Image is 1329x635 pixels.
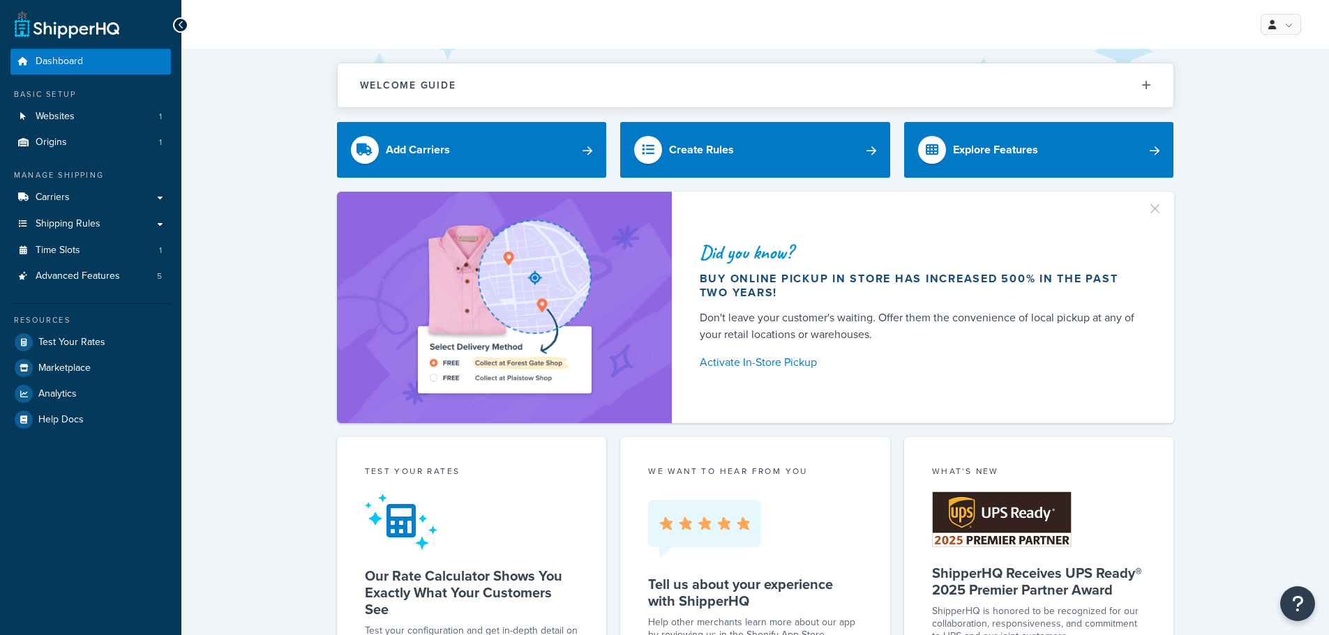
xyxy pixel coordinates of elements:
a: Dashboard [10,49,171,75]
span: 1 [159,245,162,257]
a: Activate In-Store Pickup [700,353,1141,372]
span: Test Your Rates [38,337,105,349]
a: Carriers [10,185,171,211]
a: Origins1 [10,130,171,155]
div: Explore Features [953,140,1038,160]
img: ad-shirt-map-b0359fc47e01cab431d101c4b569394f6a03f54285957d908178d52f29eb9668.png [378,213,631,402]
a: Marketplace [10,355,171,381]
button: Welcome Guide [338,63,1173,107]
span: Carriers [36,192,70,204]
li: Origins [10,130,171,155]
a: Test Your Rates [10,330,171,355]
h5: Our Rate Calculator Shows You Exactly What Your Customers See [365,567,579,618]
div: Don't leave your customer's waiting. Offer them the convenience of local pickup at any of your re... [700,309,1141,343]
li: Advanced Features [10,263,171,289]
div: Basic Setup [10,89,171,100]
li: Websites [10,104,171,130]
h5: ShipperHQ Receives UPS Ready® 2025 Premier Partner Award [932,565,1146,598]
div: Create Rules [669,140,734,160]
div: Did you know? [700,243,1141,262]
span: 1 [159,137,162,148]
span: 5 [157,270,162,282]
div: Test your rates [365,465,579,481]
a: Create Rules [620,122,890,178]
a: Explore Features [904,122,1174,178]
span: Marketplace [38,362,91,374]
span: Time Slots [36,245,80,257]
span: 1 [159,111,162,123]
a: Analytics [10,381,171,406]
div: Manage Shipping [10,169,171,181]
div: Buy online pickup in store has increased 500% in the past two years! [700,272,1141,300]
div: Resources [10,314,171,326]
span: Origins [36,137,67,148]
a: Help Docs [10,407,171,432]
div: What's New [932,465,1146,481]
button: Open Resource Center [1280,586,1315,621]
a: Shipping Rules [10,211,171,237]
span: Websites [36,111,75,123]
p: we want to hear from you [648,465,862,477]
div: Add Carriers [386,140,450,160]
li: Time Slots [10,238,171,263]
span: Analytics [38,388,77,400]
a: Time Slots1 [10,238,171,263]
a: Advanced Features5 [10,263,171,289]
span: Dashboard [36,56,83,68]
h2: Welcome Guide [360,80,456,91]
span: Shipping Rules [36,218,100,230]
span: Help Docs [38,414,84,426]
a: Websites1 [10,104,171,130]
span: Advanced Features [36,270,120,282]
a: Add Carriers [337,122,607,178]
h5: Tell us about your experience with ShipperHQ [648,576,862,609]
